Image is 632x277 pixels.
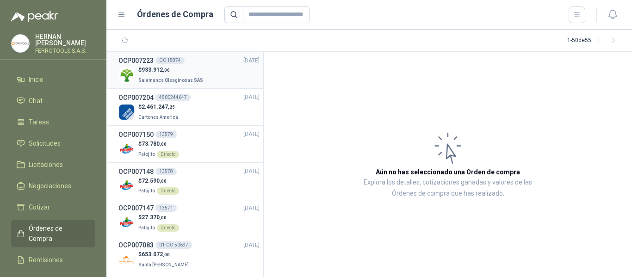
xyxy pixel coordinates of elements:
[160,215,167,220] span: ,00
[118,104,135,120] img: Company Logo
[138,262,189,267] span: Santa [PERSON_NAME]
[155,94,191,101] div: 4500244647
[118,141,135,157] img: Company Logo
[29,223,87,244] span: Órdenes de Compra
[11,177,95,195] a: Negociaciones
[138,225,155,230] span: Patojito
[11,156,95,173] a: Licitaciones
[138,140,179,148] p: $
[29,74,43,85] span: Inicio
[118,203,260,232] a: OCP00714713571[DATE] Company Logo$27.370,00PatojitoDirecto
[138,115,178,120] span: Cartones America
[29,96,43,106] span: Chat
[142,214,167,221] span: 27.370
[29,117,49,127] span: Tareas
[118,55,154,66] h3: OCP007223
[118,129,154,140] h3: OCP007150
[118,166,154,177] h3: OCP007148
[35,48,95,54] p: FERROTOOLS S.A.S.
[243,130,260,139] span: [DATE]
[35,33,95,46] p: HERNAN [PERSON_NAME]
[29,202,50,212] span: Cotizar
[157,224,179,232] div: Directo
[168,105,175,110] span: ,25
[118,203,154,213] h3: OCP007147
[155,241,192,249] div: 01-OC-50697
[11,135,95,152] a: Solicitudes
[138,78,203,83] span: Salamanca Oleaginosas SAS
[356,177,539,199] p: Explora los detalles, cotizaciones ganadas y valores de las Órdenes de compra que has realizado.
[138,177,179,185] p: $
[155,168,177,175] div: 13578
[138,188,155,193] span: Patojito
[29,255,63,265] span: Remisiones
[118,92,154,103] h3: OCP007204
[567,33,621,48] div: 1 - 50 de 55
[157,187,179,195] div: Directo
[142,104,175,110] span: 2.461.247
[137,8,213,21] h1: Órdenes de Compra
[138,152,155,157] span: Patojito
[243,56,260,65] span: [DATE]
[138,250,191,259] p: $
[142,251,170,258] span: 653.072
[243,93,260,102] span: [DATE]
[11,251,95,269] a: Remisiones
[11,220,95,247] a: Órdenes de Compra
[118,215,135,231] img: Company Logo
[118,240,260,269] a: OCP00708301-OC-50697[DATE] Company Logo$653.072,00Santa [PERSON_NAME]
[118,67,135,83] img: Company Logo
[118,166,260,196] a: OCP00714813578[DATE] Company Logo$72.590,00PatojitoDirecto
[243,204,260,213] span: [DATE]
[11,92,95,110] a: Chat
[118,240,154,250] h3: OCP007083
[376,167,520,177] h3: Aún no has seleccionado una Orden de compra
[138,103,180,111] p: $
[11,113,95,131] a: Tareas
[11,11,58,22] img: Logo peakr
[160,142,167,147] span: ,00
[163,252,170,257] span: ,00
[155,57,185,64] div: OC 15874
[118,178,135,194] img: Company Logo
[243,241,260,250] span: [DATE]
[29,181,71,191] span: Negociaciones
[163,68,170,73] span: ,00
[118,55,260,85] a: OCP007223OC 15874[DATE] Company Logo$933.912,00Salamanca Oleaginosas SAS
[138,213,179,222] p: $
[142,67,170,73] span: 933.912
[155,131,177,138] div: 13579
[12,35,29,52] img: Company Logo
[118,92,260,122] a: OCP0072044500244647[DATE] Company Logo$2.461.247,25Cartones America
[11,198,95,216] a: Cotizar
[118,252,135,268] img: Company Logo
[118,129,260,159] a: OCP00715013579[DATE] Company Logo$73.780,00PatojitoDirecto
[29,138,61,148] span: Solicitudes
[160,179,167,184] span: ,00
[142,178,167,184] span: 72.590
[243,167,260,176] span: [DATE]
[29,160,63,170] span: Licitaciones
[142,141,167,147] span: 73.780
[155,204,177,212] div: 13571
[157,151,179,158] div: Directo
[11,71,95,88] a: Inicio
[138,66,205,74] p: $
